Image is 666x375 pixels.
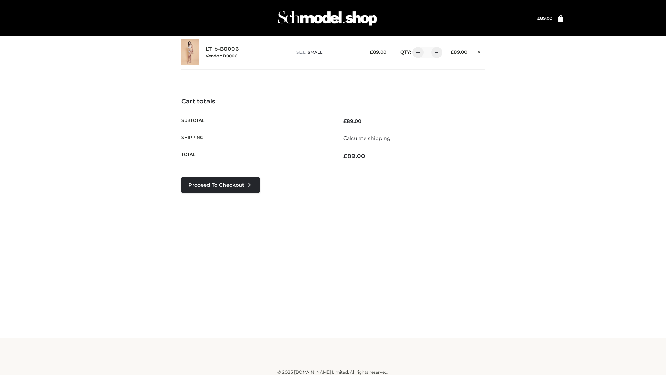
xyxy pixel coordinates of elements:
small: Vendor: B0006 [206,53,237,58]
th: Shipping [181,130,333,147]
img: LT_b-B0006 - SMALL [181,39,199,65]
th: Subtotal [181,112,333,130]
a: Proceed to Checkout [181,177,260,193]
bdi: 89.00 [451,49,467,55]
bdi: 89.00 [343,152,365,159]
span: £ [451,49,454,55]
span: £ [537,16,540,21]
a: LT_b-B0006 [206,46,239,52]
a: £89.00 [537,16,552,21]
bdi: 89.00 [537,16,552,21]
th: Total [181,147,333,165]
span: £ [343,152,347,159]
bdi: 89.00 [370,49,386,55]
bdi: 89.00 [343,118,361,124]
a: Calculate shipping [343,135,391,141]
span: £ [343,118,347,124]
img: Schmodel Admin 964 [275,5,379,32]
h4: Cart totals [181,98,485,106]
span: £ [370,49,373,55]
p: size : [296,49,359,56]
span: SMALL [308,50,322,55]
div: QTY: [393,47,440,58]
a: Remove this item [474,47,485,56]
